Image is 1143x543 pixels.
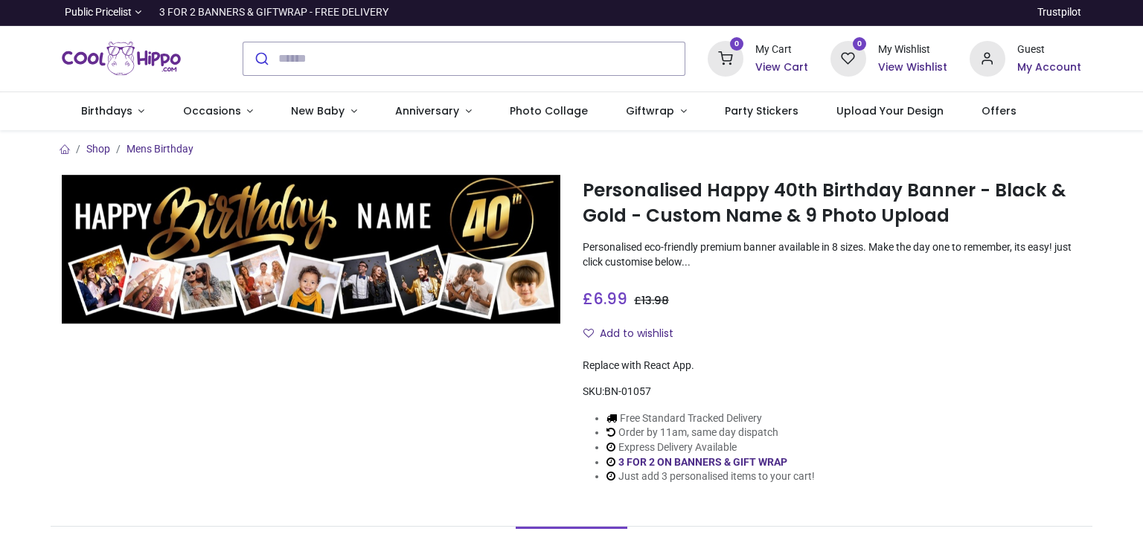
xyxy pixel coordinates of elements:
[755,42,808,57] div: My Cart
[830,51,866,63] a: 0
[606,92,705,131] a: Giftwrap
[604,385,651,397] span: BN-01057
[593,288,627,309] span: 6.99
[272,92,377,131] a: New Baby
[164,92,272,131] a: Occasions
[606,469,815,484] li: Just add 3 personalised items to your cart!
[395,103,459,118] span: Anniversary
[62,5,141,20] a: Public Pricelist
[62,38,181,80] a: Logo of Cool Hippo
[982,103,1016,118] span: Offers
[618,456,787,468] a: 3 FOR 2 ON BANNERS & GIFT WRAP
[583,385,1081,399] div: SKU:
[878,42,947,57] div: My Wishlist
[510,103,588,118] span: Photo Collage
[606,411,815,426] li: Free Standard Tracked Delivery
[81,103,132,118] span: Birthdays
[853,37,867,51] sup: 0
[583,240,1081,269] p: Personalised eco-friendly premium banner available in 8 sizes. Make the day one to remember, its ...
[708,51,743,63] a: 0
[583,328,594,338] i: Add to wishlist
[755,60,808,75] a: View Cart
[86,143,110,155] a: Shop
[159,5,388,20] div: 3 FOR 2 BANNERS & GIFTWRAP - FREE DELIVERY
[606,440,815,455] li: Express Delivery Available
[730,37,744,51] sup: 0
[606,425,815,440] li: Order by 11am, same day dispatch
[583,178,1081,229] h1: Personalised Happy 40th Birthday Banner - Black & Gold - Custom Name & 9 Photo Upload
[626,103,674,118] span: Giftwrap
[641,293,669,308] span: 13.98
[1017,60,1081,75] a: My Account
[878,60,947,75] a: View Wishlist
[1037,5,1081,20] a: Trustpilot
[291,103,345,118] span: New Baby
[62,38,181,80] img: Cool Hippo
[62,92,164,131] a: Birthdays
[583,359,1081,373] div: Replace with React App.
[376,92,490,131] a: Anniversary
[62,175,560,324] img: Personalised Happy 40th Birthday Banner - Black & Gold - Custom Name & 9 Photo Upload
[634,293,669,308] span: £
[583,288,627,309] span: £
[583,321,686,347] button: Add to wishlistAdd to wishlist
[1017,42,1081,57] div: Guest
[65,5,132,20] span: Public Pricelist
[127,143,193,155] a: Mens Birthday
[725,103,798,118] span: Party Stickers
[243,42,278,75] button: Submit
[836,103,944,118] span: Upload Your Design
[183,103,241,118] span: Occasions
